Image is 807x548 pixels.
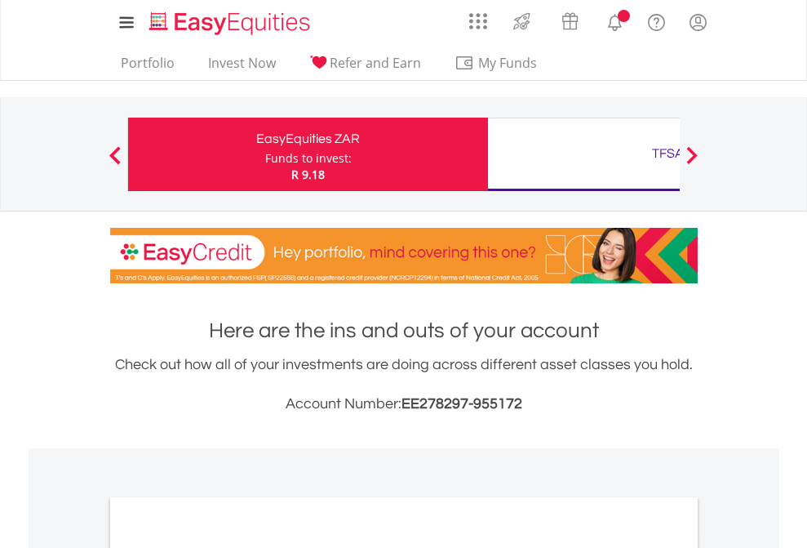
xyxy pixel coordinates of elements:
a: AppsGrid [459,4,498,30]
div: Check out how all of your investments are doing across different asset classes you hold. [110,354,698,416]
div: Funds to invest: [265,150,352,167]
span: My Funds [454,52,561,74]
a: Home page [143,4,317,37]
img: grid-menu-icon.svg [469,12,487,30]
a: Notifications [594,4,636,37]
a: FAQ's and Support [636,4,677,37]
span: EE278297-955172 [401,396,522,412]
span: Refer and Earn [330,54,421,72]
img: EasyCredit Promotion Banner [110,228,698,283]
span: R 9.18 [291,167,325,182]
img: EasyEquities_Logo.png [146,10,317,37]
h1: Here are the ins and outs of your account [110,316,698,345]
button: Next [676,154,708,171]
img: thrive-v2.svg [508,8,535,34]
h3: Account Number: [110,393,698,416]
img: vouchers-v2.svg [556,8,583,34]
button: Previous [99,154,131,171]
div: EasyEquities ZAR [138,127,478,150]
a: Refer and Earn [303,55,428,80]
a: My Profile [677,4,719,40]
a: Invest Now [202,55,282,80]
a: Portfolio [114,55,181,80]
a: Vouchers [546,4,594,34]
